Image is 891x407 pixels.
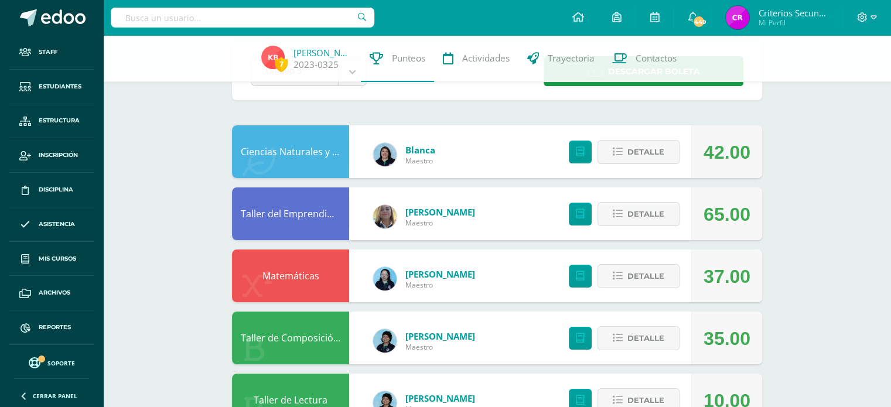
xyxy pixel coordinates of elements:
[39,323,71,332] span: Reportes
[405,392,475,404] a: [PERSON_NAME]
[373,143,397,166] img: 6df1b4a1ab8e0111982930b53d21c0fa.png
[275,57,288,71] span: 7
[405,342,475,352] span: Maestro
[518,35,603,82] a: Trayectoria
[598,140,680,164] button: Detalle
[9,104,94,139] a: Estructura
[603,35,685,82] a: Contactos
[9,310,94,345] a: Reportes
[627,203,664,225] span: Detalle
[9,276,94,310] a: Archivos
[704,126,750,179] div: 42.00
[9,138,94,173] a: Inscripción
[9,35,94,70] a: Staff
[704,312,750,365] div: 35.00
[627,327,664,349] span: Detalle
[241,331,394,344] a: Taller de Composición y Redacción
[405,218,475,228] span: Maestro
[241,145,348,158] a: Ciencias Naturales y Lab
[47,359,75,367] span: Soporte
[373,329,397,353] img: d57e07c1bc35c907652cefc5b06cc8a1.png
[598,202,680,226] button: Detalle
[392,52,425,64] span: Punteos
[39,185,73,194] span: Disciplina
[293,59,339,71] a: 2023-0325
[704,188,750,241] div: 65.00
[241,207,359,220] a: Taller del Emprendimiento
[598,264,680,288] button: Detalle
[39,82,81,91] span: Estudiantes
[758,7,828,19] span: Criterios Secundaria
[261,46,285,69] img: aef296f7f59f5fe484a73ea8902b08f3.png
[232,187,349,240] div: Taller del Emprendimiento
[39,151,78,160] span: Inscripción
[361,35,434,82] a: Punteos
[254,394,327,406] a: Taller de Lectura
[9,173,94,207] a: Disciplina
[373,205,397,228] img: c96224e79309de7917ae934cbb5c0b01.png
[405,206,475,218] a: [PERSON_NAME]
[692,15,705,28] span: 449
[704,250,750,303] div: 37.00
[627,265,664,287] span: Detalle
[726,6,749,29] img: 32ded2d78f26f30623b1b52a8a229668.png
[39,288,70,297] span: Archivos
[232,125,349,178] div: Ciencias Naturales y Lab
[434,35,518,82] a: Actividades
[405,330,475,342] a: [PERSON_NAME]
[462,52,510,64] span: Actividades
[405,268,475,280] a: [PERSON_NAME]
[293,47,352,59] a: [PERSON_NAME]
[232,312,349,364] div: Taller de Composición y Redacción
[405,144,435,156] a: Blanca
[548,52,595,64] span: Trayectoria
[627,141,664,163] span: Detalle
[405,280,475,290] span: Maestro
[405,156,435,166] span: Maestro
[232,249,349,302] div: Matemáticas
[758,18,828,28] span: Mi Perfil
[9,207,94,242] a: Asistencia
[9,242,94,276] a: Mis cursos
[9,70,94,104] a: Estudiantes
[33,392,77,400] span: Cerrar panel
[262,269,319,282] a: Matemáticas
[39,116,80,125] span: Estructura
[39,254,76,264] span: Mis cursos
[39,220,75,229] span: Asistencia
[39,47,57,57] span: Staff
[598,326,680,350] button: Detalle
[636,52,677,64] span: Contactos
[14,354,89,370] a: Soporte
[111,8,374,28] input: Busca un usuario...
[373,267,397,290] img: ed95eabce992783372cd1b1830771598.png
